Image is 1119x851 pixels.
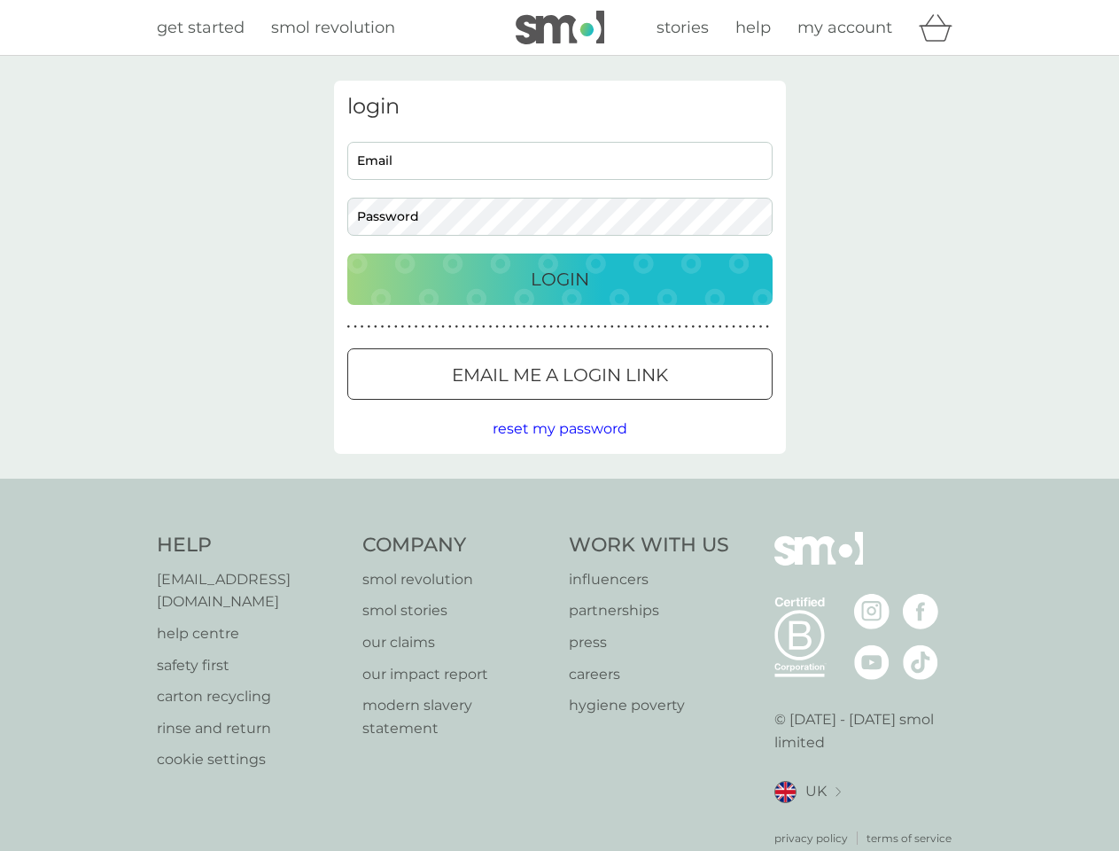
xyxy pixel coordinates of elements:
[657,18,709,37] span: stories
[569,599,729,622] a: partnerships
[774,781,797,803] img: UK flag
[739,323,742,332] p: ●
[719,323,722,332] p: ●
[362,694,551,739] a: modern slavery statement
[711,323,715,332] p: ●
[394,323,398,332] p: ●
[421,323,424,332] p: ●
[759,323,763,332] p: ●
[469,323,472,332] p: ●
[271,15,395,41] a: smol revolution
[271,18,395,37] span: smol revolution
[549,323,553,332] p: ●
[637,323,641,332] p: ●
[854,594,890,629] img: visit the smol Instagram page
[903,594,938,629] img: visit the smol Facebook page
[774,830,848,847] a: privacy policy
[603,323,607,332] p: ●
[362,599,551,622] a: smol stories
[347,254,773,305] button: Login
[797,18,892,37] span: my account
[157,685,346,708] a: carton recycling
[644,323,648,332] p: ●
[435,323,439,332] p: ●
[590,323,594,332] p: ●
[536,323,540,332] p: ●
[569,631,729,654] a: press
[752,323,756,332] p: ●
[452,361,668,389] p: Email me a login link
[381,323,385,332] p: ●
[705,323,709,332] p: ●
[563,323,567,332] p: ●
[441,323,445,332] p: ●
[618,323,621,332] p: ●
[569,532,729,559] h4: Work With Us
[569,568,729,591] a: influencers
[765,323,769,332] p: ●
[157,654,346,677] a: safety first
[415,323,418,332] p: ●
[367,323,370,332] p: ●
[691,323,695,332] p: ●
[531,265,589,293] p: Login
[475,323,478,332] p: ●
[919,10,963,45] div: basket
[866,830,952,847] a: terms of service
[672,323,675,332] p: ●
[516,323,519,332] p: ●
[448,323,452,332] p: ●
[362,532,551,559] h4: Company
[569,663,729,686] p: careers
[523,323,526,332] p: ●
[347,348,773,400] button: Email me a login link
[854,644,890,680] img: visit the smol Youtube page
[631,323,634,332] p: ●
[493,420,627,437] span: reset my password
[577,323,580,332] p: ●
[482,323,486,332] p: ●
[774,532,863,592] img: smol
[374,323,377,332] p: ●
[157,748,346,771] a: cookie settings
[361,323,364,332] p: ●
[657,15,709,41] a: stories
[774,708,963,753] p: © [DATE] - [DATE] smol limited
[624,323,627,332] p: ●
[489,323,493,332] p: ●
[664,323,668,332] p: ●
[698,323,702,332] p: ●
[495,323,499,332] p: ●
[157,717,346,740] a: rinse and return
[835,787,841,797] img: select a new location
[354,323,357,332] p: ●
[509,323,513,332] p: ●
[157,18,245,37] span: get started
[362,663,551,686] a: our impact report
[570,323,573,332] p: ●
[157,532,346,559] h4: Help
[362,568,551,591] a: smol revolution
[157,568,346,613] p: [EMAIL_ADDRESS][DOMAIN_NAME]
[408,323,411,332] p: ●
[657,323,661,332] p: ●
[529,323,532,332] p: ●
[362,631,551,654] a: our claims
[685,323,688,332] p: ●
[678,323,681,332] p: ●
[797,15,892,41] a: my account
[157,622,346,645] a: help centre
[735,18,771,37] span: help
[428,323,431,332] p: ●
